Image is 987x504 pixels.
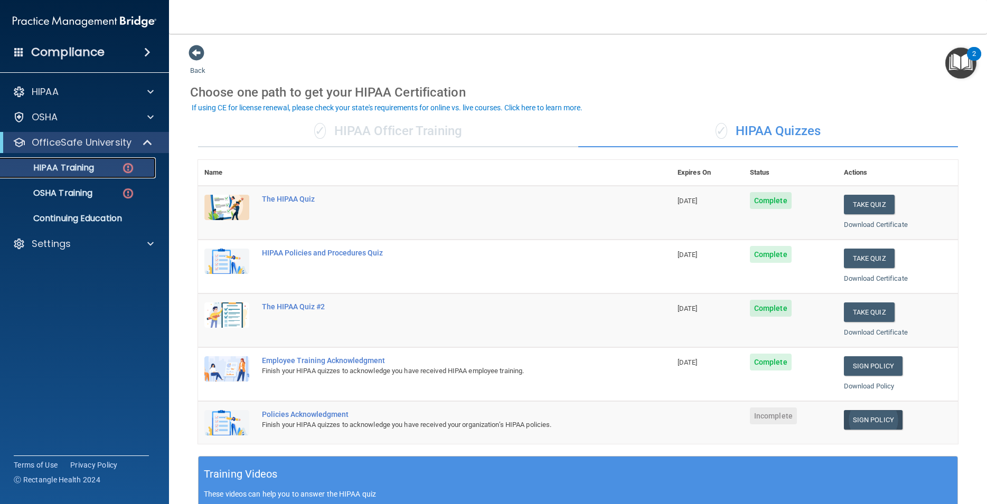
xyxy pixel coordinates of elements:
[678,197,698,205] span: [DATE]
[844,195,895,214] button: Take Quiz
[32,111,58,123] p: OSHA
[13,111,154,123] a: OSHA
[750,246,792,263] span: Complete
[844,221,908,229] a: Download Certificate
[972,54,976,68] div: 2
[32,136,131,149] p: OfficeSafe University
[262,356,618,365] div: Employee Training Acknowledgment
[945,47,976,79] button: Open Resource Center, 2 new notifications
[678,305,698,312] span: [DATE]
[314,123,326,139] span: ✓
[204,490,952,498] p: These videos can help you to answer the HIPAA quiz
[70,460,118,470] a: Privacy Policy
[7,188,92,198] p: OSHA Training
[844,410,903,430] a: Sign Policy
[578,116,958,147] div: HIPAA Quizzes
[204,465,278,483] h5: Training Videos
[838,160,958,186] th: Actions
[844,356,903,376] a: Sign Policy
[192,104,582,111] div: If using CE for license renewal, please check your state's requirements for online vs. live cours...
[262,195,618,203] div: The HIPAA Quiz
[844,328,908,336] a: Download Certificate
[262,410,618,419] div: Policies Acknowledgment
[14,460,58,470] a: Terms of Use
[750,354,792,370] span: Complete
[7,213,151,224] p: Continuing Education
[716,123,727,139] span: ✓
[190,77,966,108] div: Choose one path to get your HIPAA Certification
[13,11,156,32] img: PMB logo
[744,160,838,186] th: Status
[198,116,578,147] div: HIPAA Officer Training
[750,192,792,209] span: Complete
[32,85,59,98] p: HIPAA
[13,85,154,98] a: HIPAA
[844,274,908,282] a: Download Certificate
[121,161,135,175] img: danger-circle.6113f641.png
[262,302,618,311] div: The HIPAA Quiz #2
[32,237,71,250] p: Settings
[13,237,154,250] a: Settings
[31,45,105,60] h4: Compliance
[262,365,618,377] div: Finish your HIPAA quizzes to acknowledge you have received HIPAA employee training.
[750,300,792,317] span: Complete
[121,187,135,200] img: danger-circle.6113f641.png
[678,251,698,259] span: [DATE]
[262,249,618,257] div: HIPAA Policies and Procedures Quiz
[14,474,100,485] span: Ⓒ Rectangle Health 2024
[750,407,797,424] span: Incomplete
[262,419,618,431] div: Finish your HIPAA quizzes to acknowledge you have received your organization’s HIPAA policies.
[844,302,895,322] button: Take Quiz
[198,160,256,186] th: Name
[671,160,744,186] th: Expires On
[678,358,698,366] span: [DATE]
[7,163,94,173] p: HIPAA Training
[190,102,584,113] button: If using CE for license renewal, please check your state's requirements for online vs. live cours...
[844,249,895,268] button: Take Quiz
[190,54,205,74] a: Back
[844,382,895,390] a: Download Policy
[13,136,153,149] a: OfficeSafe University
